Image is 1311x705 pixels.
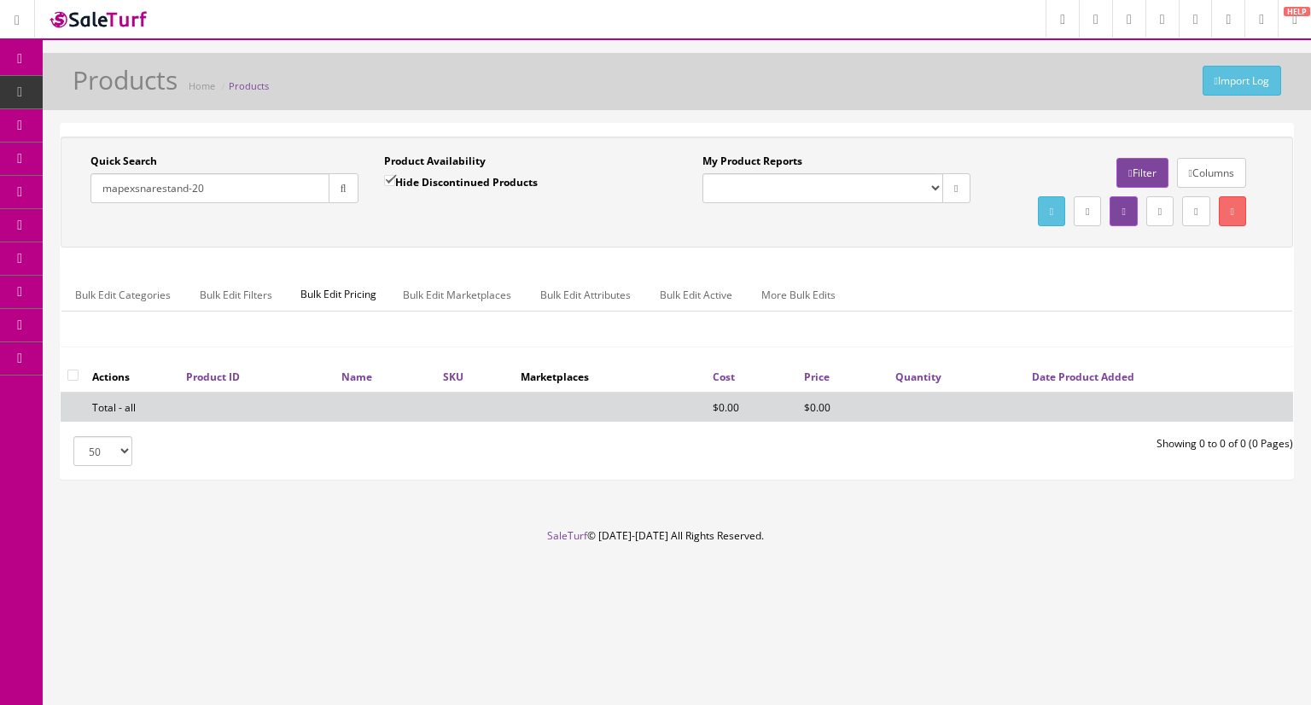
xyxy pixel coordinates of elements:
a: Bulk Edit Attributes [527,278,644,312]
a: Bulk Edit Categories [61,278,184,312]
td: Total - all [85,393,179,422]
a: Cost [713,370,735,384]
label: My Product Reports [702,154,802,169]
h1: Products [73,66,178,94]
a: Name [341,370,372,384]
a: SKU [443,370,463,384]
img: SaleTurf [48,8,150,31]
th: Marketplaces [514,361,706,392]
label: Quick Search [90,154,157,169]
a: Columns [1177,158,1246,188]
a: Quantity [895,370,941,384]
a: Bulk Edit Marketplaces [389,278,525,312]
a: More Bulk Edits [748,278,849,312]
a: Home [189,79,215,92]
th: Actions [85,361,179,392]
a: Import Log [1203,66,1281,96]
a: Product ID [186,370,240,384]
a: SaleTurf [547,528,587,543]
td: $0.00 [706,393,797,422]
a: Bulk Edit Active [646,278,746,312]
label: Hide Discontinued Products [384,173,538,190]
div: Showing 0 to 0 of 0 (0 Pages) [677,436,1306,452]
span: HELP [1284,7,1310,16]
a: Price [804,370,830,384]
label: Product Availability [384,154,486,169]
a: Products [229,79,269,92]
a: Date Product Added [1032,370,1134,384]
input: Search [90,173,329,203]
input: Hide Discontinued Products [384,175,395,186]
td: $0.00 [797,393,889,422]
a: Bulk Edit Filters [186,278,286,312]
a: Filter [1116,158,1168,188]
span: Bulk Edit Pricing [288,278,389,311]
